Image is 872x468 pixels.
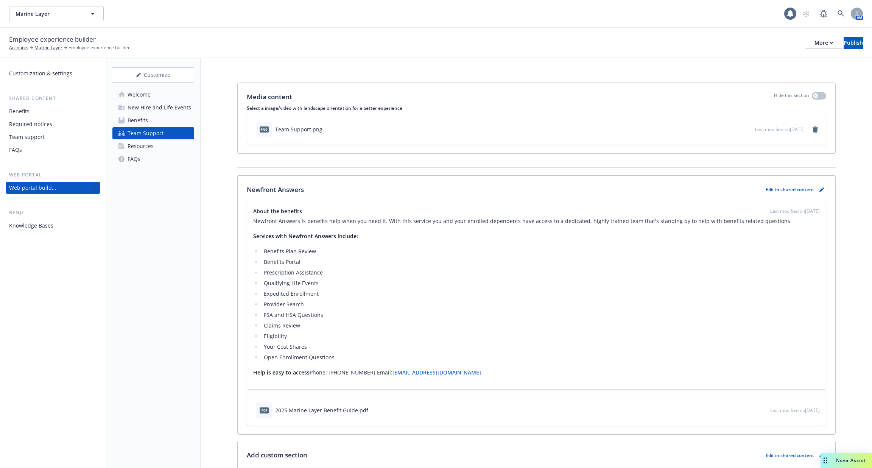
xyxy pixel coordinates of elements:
li: Your Cost Shares [262,342,820,351]
div: Team Support.png [275,125,322,133]
p: Newfront Answers is benefits help when you need it. With this service you and your enrolled depen... [253,217,820,226]
a: Customization & settings [6,67,100,80]
a: Marine Layer [34,44,62,51]
a: Accounts [9,44,28,51]
a: remove [811,125,820,134]
div: Knowledge Bases [9,220,53,232]
li: Eligibility [262,332,820,341]
div: Benji [6,209,100,217]
li: Expedited Enrollment [262,289,820,298]
div: Web portal [6,171,100,179]
a: Benefits [112,114,194,126]
p: Media content [247,92,292,102]
strong: Services with Newfront Answers include: [253,232,358,240]
span: Employee experience builder [69,44,130,51]
a: pencil [817,451,826,460]
div: Customize [112,68,194,82]
p: Phone: [PHONE_NUMBER] Email: [253,368,820,377]
span: About the benefits [253,207,302,215]
a: Resources [112,140,194,152]
span: Employee experience builder [9,34,96,44]
a: Team Support [112,127,194,139]
button: Marine Layer [9,6,104,21]
span: Nova Assist [836,457,866,463]
li: Provider Search [262,300,820,309]
button: More [805,37,842,49]
a: FAQs [112,153,194,165]
div: Required notices [9,118,52,130]
li: Benefits Portal [262,257,820,267]
strong: Help is easy to access [253,369,310,376]
a: Report a Bug [816,6,831,21]
p: Edit in shared content [766,186,814,193]
div: 2025 Marine Layer Benefit Guide.pdf [275,406,368,414]
div: Benefits [128,114,148,126]
div: More [814,37,833,48]
a: FAQs [6,144,100,156]
p: Select a image/video with landscape orientation for a better experience [247,105,826,111]
a: Benefits [6,105,100,117]
a: [EMAIL_ADDRESS][DOMAIN_NAME] [392,369,481,376]
div: Shared content [6,95,100,102]
button: Publish [844,37,863,49]
button: preview file [745,125,752,133]
div: FAQs [128,153,140,165]
div: Team support [9,131,45,143]
p: Edit in shared content [766,452,814,459]
div: Web portal builder [9,182,56,194]
a: Required notices [6,118,100,130]
li: Benefits Plan Review [262,247,820,256]
button: download file [748,406,754,414]
p: Hide this section [774,92,809,102]
li: Claims Review [262,321,820,330]
a: pencil [817,185,826,194]
div: FAQs [9,144,22,156]
span: Last modified on [DATE] [755,126,805,133]
div: Welcome [128,89,151,101]
div: Resources [128,140,154,152]
div: Customization & settings [9,67,72,80]
li: Prescription Assistance [262,268,820,277]
a: New Hire and Life Events [112,101,194,114]
span: Marine Layer [16,10,81,18]
a: Search [833,6,849,21]
span: Last modified on [DATE] [770,407,820,413]
a: Start snowing [799,6,814,21]
button: download file [733,125,739,133]
div: Publish [844,37,863,48]
li: Qualifying Life Events [262,279,820,288]
a: Knowledge Bases [6,220,100,232]
div: New Hire and Life Events [128,101,191,114]
li: FSA and HSA Questions [262,310,820,320]
span: pdf [260,407,269,413]
a: Team support [6,131,100,143]
button: Customize [112,67,194,83]
div: Drag to move [821,453,830,468]
span: Last modified on [DATE] [770,208,820,215]
div: Team Support [128,127,163,139]
button: preview file [760,406,767,414]
p: Add custom section [247,450,307,460]
a: Web portal builder [6,182,100,194]
button: Nova Assist [821,453,872,468]
div: Benefits [9,105,30,117]
a: Welcome [112,89,194,101]
p: Newfront Answers [247,185,304,195]
li: Open Enrollment Questions [262,353,820,362]
span: png [260,126,269,132]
